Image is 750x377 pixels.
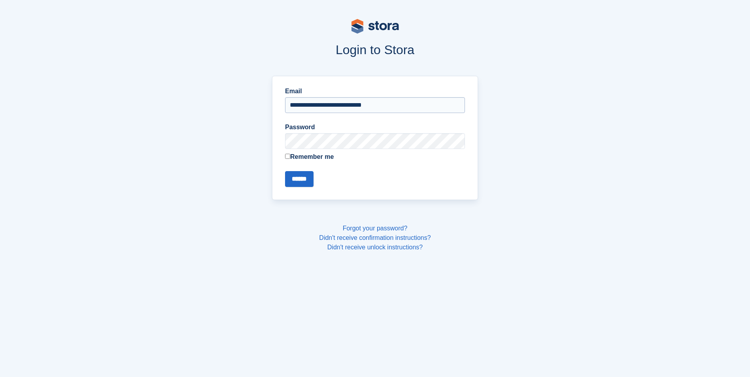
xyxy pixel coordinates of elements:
a: Didn't receive unlock instructions? [327,244,423,251]
label: Remember me [285,152,465,162]
label: Password [285,123,465,132]
input: Remember me [285,154,290,159]
label: Email [285,87,465,96]
a: Forgot your password? [343,225,408,232]
h1: Login to Stora [121,43,629,57]
a: Didn't receive confirmation instructions? [319,234,431,241]
img: stora-logo-53a41332b3708ae10de48c4981b4e9114cc0af31d8433b30ea865607fb682f29.svg [351,19,399,34]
